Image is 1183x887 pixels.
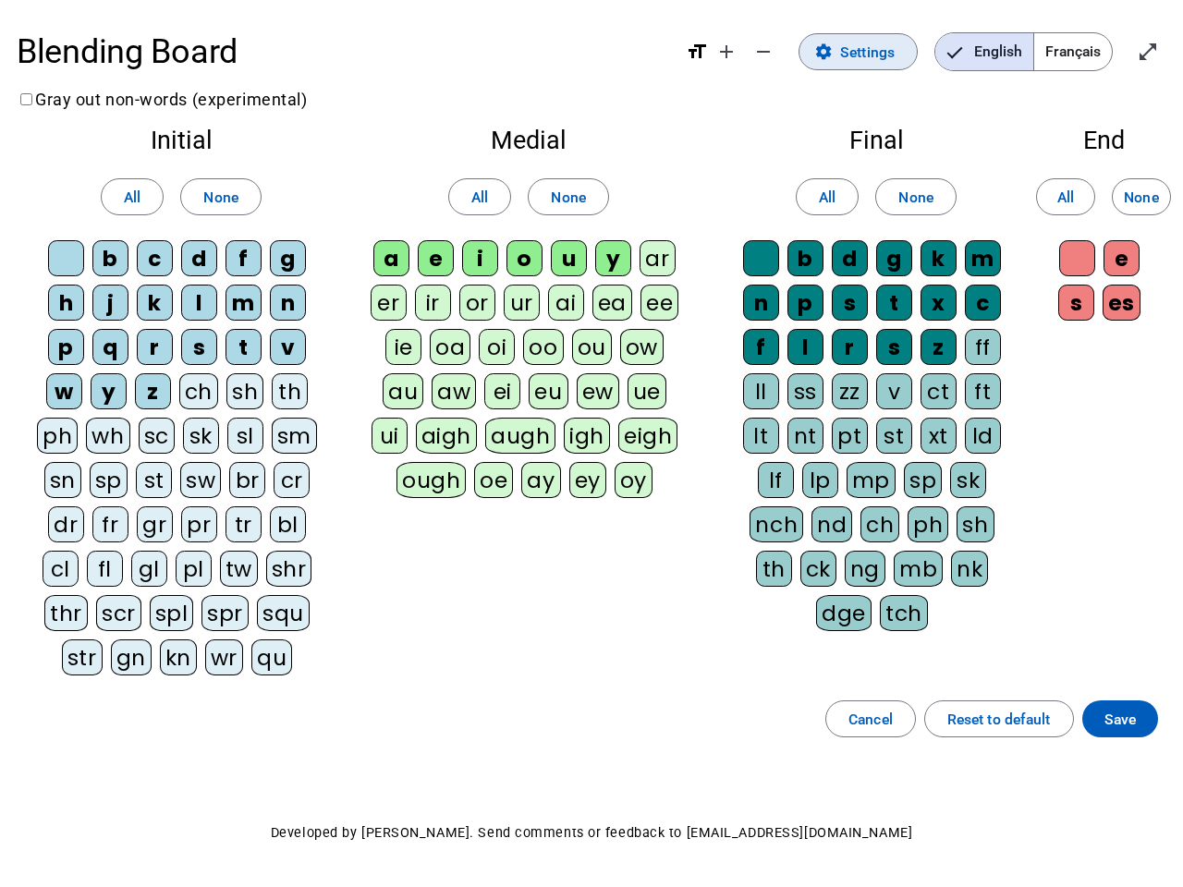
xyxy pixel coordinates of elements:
div: n [270,285,306,321]
div: ph [37,418,78,454]
div: gl [131,551,167,587]
div: z [135,373,171,409]
div: ir [415,285,451,321]
div: nt [787,418,823,454]
div: l [181,285,217,321]
button: All [448,178,511,215]
div: augh [485,418,555,454]
div: squ [257,595,310,631]
div: spl [150,595,194,631]
div: ld [965,418,1001,454]
div: fr [92,506,128,542]
div: sk [950,462,986,498]
div: ng [845,551,885,587]
span: Save [1104,707,1136,732]
div: oe [474,462,513,498]
div: e [418,240,454,276]
div: c [137,240,173,276]
div: r [832,329,868,365]
div: ea [592,285,632,321]
div: q [92,329,128,365]
div: ch [860,506,899,542]
div: ay [521,462,560,498]
div: mb [894,551,943,587]
div: t [876,285,912,321]
div: oy [615,462,652,498]
h2: Final [728,128,1024,153]
h2: End [1057,128,1150,153]
div: sm [272,418,317,454]
mat-button-toggle-group: Language selection [934,32,1113,71]
div: sh [226,373,263,409]
div: k [137,285,173,321]
div: fl [87,551,123,587]
div: d [832,240,868,276]
div: h [48,285,84,321]
div: g [876,240,912,276]
p: Developed by [PERSON_NAME]. Send comments or feedback to [EMAIL_ADDRESS][DOMAIN_NAME] [17,820,1166,845]
button: All [1036,178,1095,215]
span: All [819,185,835,210]
div: eu [529,373,567,409]
h2: Initial [33,128,329,153]
div: sp [904,462,942,498]
div: au [383,373,423,409]
div: nd [811,506,852,542]
div: ch [179,373,218,409]
div: pr [181,506,217,542]
button: Cancel [825,700,916,737]
div: scr [96,595,141,631]
div: x [921,285,957,321]
button: Enter full screen [1129,33,1166,70]
div: ee [640,285,678,321]
div: i [462,240,498,276]
button: Settings [799,33,918,70]
div: oi [479,329,515,365]
span: None [1124,185,1158,210]
div: kn [160,639,197,675]
div: lp [802,462,838,498]
span: None [551,185,585,210]
button: All [796,178,859,215]
div: th [272,373,308,409]
span: None [203,185,238,210]
mat-icon: open_in_full [1137,41,1159,63]
div: g [270,240,306,276]
div: lf [758,462,794,498]
div: bl [270,506,306,542]
div: p [787,285,823,321]
div: p [48,329,84,365]
div: sl [227,418,263,454]
div: ck [800,551,836,587]
div: d [181,240,217,276]
div: k [921,240,957,276]
div: ss [787,373,823,409]
div: dge [816,595,872,631]
div: sk [183,418,219,454]
span: Reset to default [947,707,1051,732]
div: a [373,240,409,276]
div: u [551,240,587,276]
div: ll [743,373,779,409]
div: ui [372,418,408,454]
div: ph [908,506,948,542]
div: sp [90,462,128,498]
div: s [1058,285,1094,321]
div: nk [951,551,988,587]
span: Cancel [848,707,893,732]
div: ow [620,329,664,365]
div: oo [523,329,563,365]
div: ct [921,373,957,409]
div: zz [832,373,868,409]
div: spr [201,595,249,631]
div: sc [139,418,175,454]
mat-icon: settings [814,43,833,61]
div: f [226,240,262,276]
div: ur [504,285,540,321]
div: ough [396,462,466,498]
div: c [965,285,1001,321]
div: tch [880,595,928,631]
div: s [832,285,868,321]
div: nch [750,506,803,542]
div: ff [965,329,1001,365]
